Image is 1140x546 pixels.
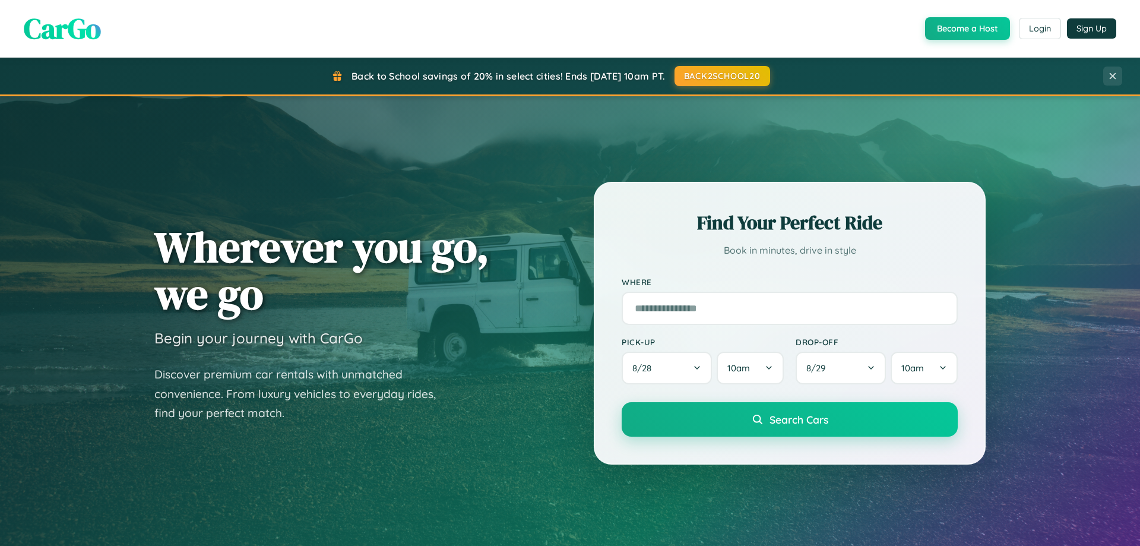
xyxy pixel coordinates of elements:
h1: Wherever you go, we go [154,223,489,317]
button: 10am [717,352,784,384]
button: Sign Up [1067,18,1116,39]
p: Book in minutes, drive in style [622,242,958,259]
label: Pick-up [622,337,784,347]
button: 10am [891,352,958,384]
p: Discover premium car rentals with unmatched convenience. From luxury vehicles to everyday rides, ... [154,365,451,423]
button: 8/28 [622,352,712,384]
span: 10am [727,362,750,374]
h3: Begin your journey with CarGo [154,329,363,347]
span: Search Cars [769,413,828,426]
span: 8 / 29 [806,362,831,374]
span: CarGo [24,9,101,48]
span: Back to School savings of 20% in select cities! Ends [DATE] 10am PT. [351,70,665,82]
label: Where [622,277,958,287]
span: 10am [901,362,924,374]
span: 8 / 28 [632,362,657,374]
button: Login [1019,18,1061,39]
label: Drop-off [796,337,958,347]
h2: Find Your Perfect Ride [622,210,958,236]
button: Become a Host [925,17,1010,40]
button: Search Cars [622,402,958,437]
button: BACK2SCHOOL20 [674,66,770,86]
button: 8/29 [796,352,886,384]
